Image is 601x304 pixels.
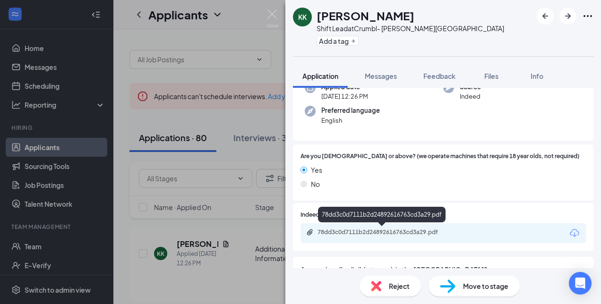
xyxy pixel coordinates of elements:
[311,165,322,175] span: Yes
[537,8,554,25] button: ArrowLeftNew
[460,92,481,101] span: Indeed
[306,228,459,237] a: Paperclip78dd3c0d7111b2d24892616763cd3a29.pdf
[540,10,551,22] svg: ArrowLeftNew
[298,12,307,22] div: KK
[423,72,455,80] span: Feedback
[321,106,380,115] span: Preferred language
[569,272,592,295] div: Open Intercom Messenger
[562,10,574,22] svg: ArrowRight
[317,36,359,46] button: PlusAdd a tag
[351,38,356,44] svg: Plus
[318,228,450,236] div: 78dd3c0d7111b2d24892616763cd3a29.pdf
[389,281,410,291] span: Reject
[317,24,504,33] div: Shift Lead at Crumbl- [PERSON_NAME][GEOGRAPHIC_DATA]
[317,8,414,24] h1: [PERSON_NAME]
[463,281,508,291] span: Move to stage
[365,72,397,80] span: Messages
[484,72,498,80] span: Files
[300,152,579,161] span: Are you [DEMOGRAPHIC_DATA] or above? (we operate machines that require 18 year olds, not required)
[569,228,580,239] svg: Download
[531,72,543,80] span: Info
[300,264,586,275] span: Are you legally eligible to work in the [GEOGRAPHIC_DATA]?
[321,116,380,125] span: English
[311,179,320,189] span: No
[302,72,338,80] span: Application
[300,211,342,220] span: Indeed Resume
[306,228,314,236] svg: Paperclip
[318,207,446,222] div: 78dd3c0d7111b2d24892616763cd3a29.pdf
[321,92,368,101] span: [DATE] 12:26 PM
[582,10,593,22] svg: Ellipses
[559,8,576,25] button: ArrowRight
